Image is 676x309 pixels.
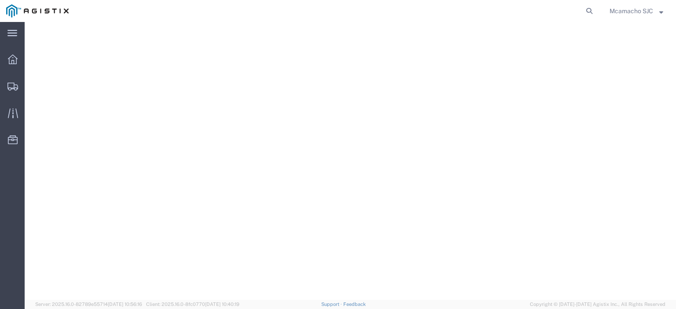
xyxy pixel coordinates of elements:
[343,302,366,307] a: Feedback
[146,302,239,307] span: Client: 2025.16.0-8fc0770
[108,302,142,307] span: [DATE] 10:56:16
[610,6,653,16] span: Mcamacho SJC
[35,302,142,307] span: Server: 2025.16.0-82789e55714
[321,302,343,307] a: Support
[609,6,664,16] button: Mcamacho SJC
[6,4,69,18] img: logo
[530,301,665,308] span: Copyright © [DATE]-[DATE] Agistix Inc., All Rights Reserved
[205,302,239,307] span: [DATE] 10:40:19
[25,22,676,300] iframe: FS Legacy Container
